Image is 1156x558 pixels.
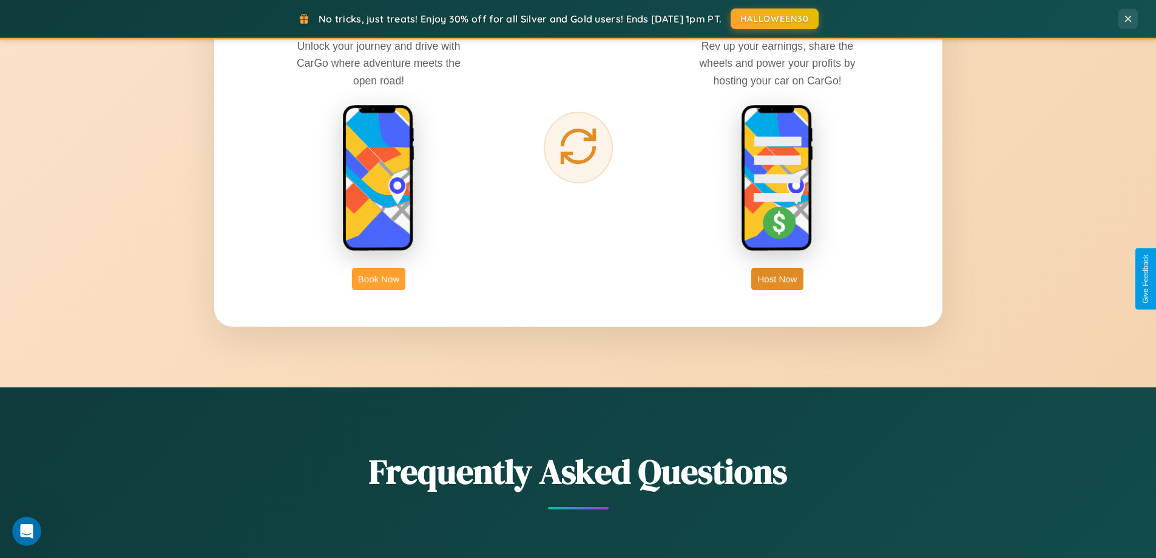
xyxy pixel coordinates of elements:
div: Give Feedback [1141,254,1150,304]
img: rent phone [342,104,415,253]
button: HALLOWEEN30 [731,9,819,29]
iframe: Intercom live chat [12,517,41,546]
p: Unlock your journey and drive with CarGo where adventure meets the open road! [288,38,470,89]
button: Host Now [751,268,803,290]
h2: Frequently Asked Questions [214,448,942,495]
button: Book Now [352,268,405,290]
span: No tricks, just treats! Enjoy 30% off for all Silver and Gold users! Ends [DATE] 1pm PT. [319,13,722,25]
p: Rev up your earnings, share the wheels and power your profits by hosting your car on CarGo! [686,38,868,89]
img: host phone [741,104,814,253]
